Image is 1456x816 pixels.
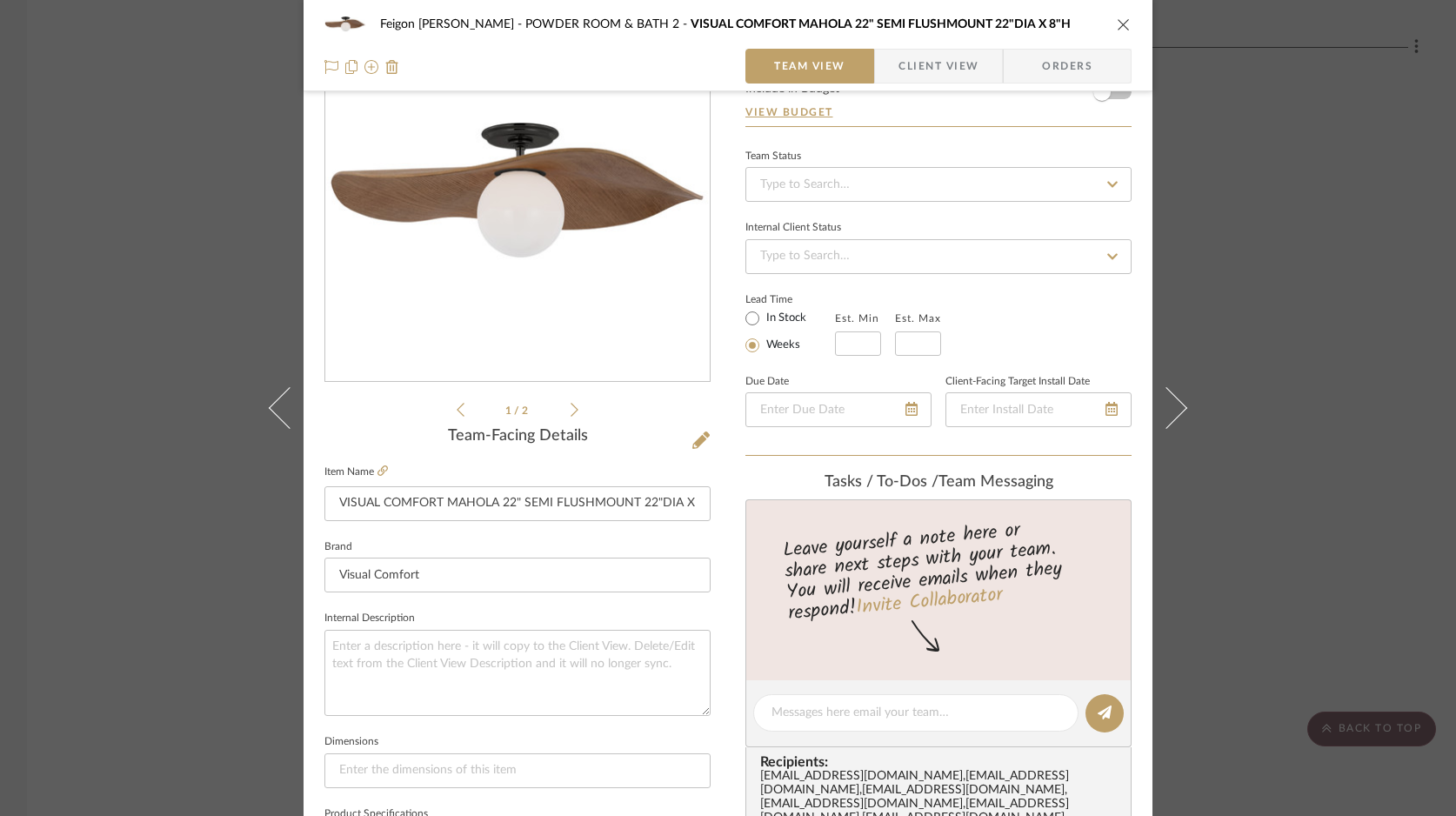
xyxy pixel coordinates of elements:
[325,110,710,276] div: 0
[898,49,978,84] span: Client View
[1023,49,1112,84] span: Orders
[324,753,711,788] input: Enter the dimensions of this item
[744,512,1134,628] div: Leave yourself a note here or share next steps with your team. You will receive emails when they ...
[324,543,352,552] label: Brand
[324,7,366,42] img: 83241103-4f03-43db-8858-36f6e02829b2_48x40.jpg
[522,405,531,416] span: 2
[774,49,845,84] span: Team View
[745,378,789,386] label: Due Date
[745,392,932,427] input: Enter Due Date
[945,378,1090,386] label: Client-Facing Target Install Date
[745,167,1132,202] input: Type to Search…
[525,18,691,30] span: POWDER ROOM & BATH 2
[745,239,1132,274] input: Type to Search…
[895,312,941,324] label: Est. Max
[835,312,879,324] label: Est. Min
[380,18,525,30] span: Feigon [PERSON_NAME]
[325,122,710,264] img: 83241103-4f03-43db-8858-36f6e02829b2_436x436.jpg
[745,307,835,356] mat-radio-group: Select item type
[385,60,399,74] img: Remove from project
[745,152,801,161] div: Team Status
[514,405,522,416] span: /
[324,465,388,479] label: Item Name
[763,338,800,353] label: Weeks
[691,18,1071,30] span: VISUAL COMFORT MAHOLA 22" SEMI FLUSHMOUNT 22"DIA X 8"H
[760,754,1124,770] span: Recipients:
[945,392,1132,427] input: Enter Install Date
[745,105,1132,119] a: View Budget
[745,291,835,307] label: Lead Time
[505,405,514,416] span: 1
[324,738,378,746] label: Dimensions
[324,558,711,592] input: Enter Brand
[855,580,1004,624] a: Invite Collaborator
[324,486,711,521] input: Enter Item Name
[745,473,1132,492] div: team Messaging
[324,427,711,446] div: Team-Facing Details
[1116,17,1132,32] button: close
[745,224,841,232] div: Internal Client Status
[763,311,806,326] label: In Stock
[825,474,938,490] span: Tasks / To-Dos /
[324,614,415,623] label: Internal Description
